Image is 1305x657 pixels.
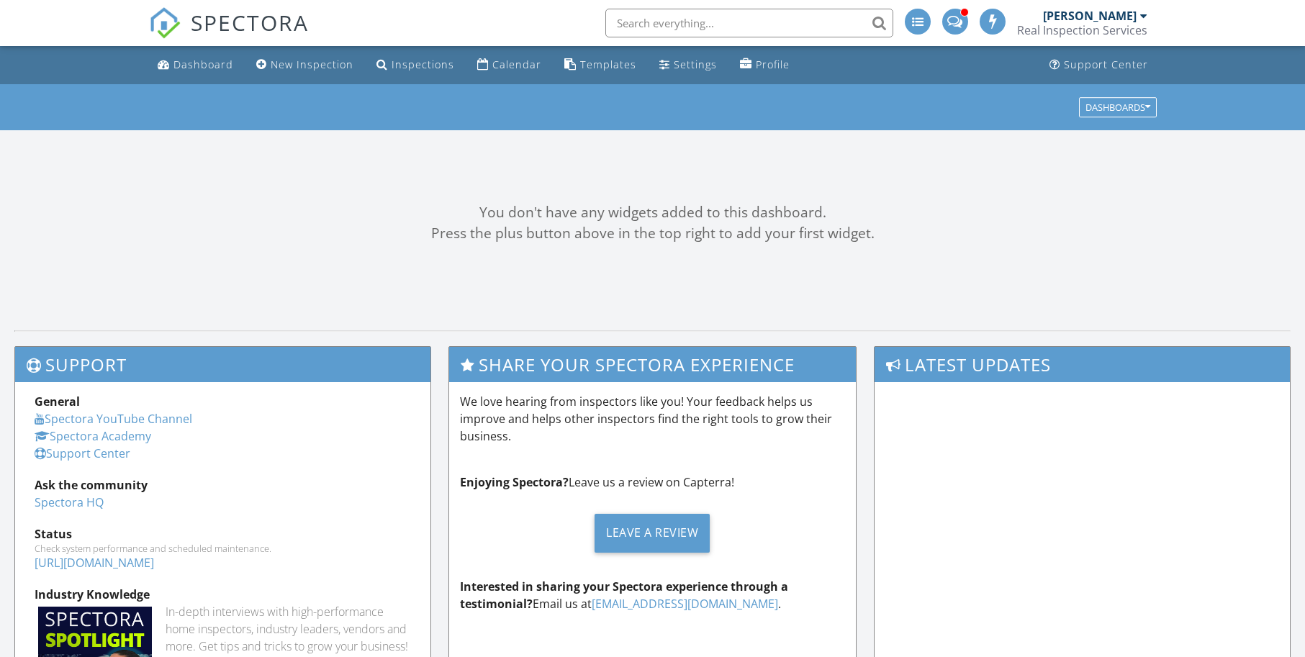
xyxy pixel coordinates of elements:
[449,347,856,382] h3: Share Your Spectora Experience
[191,7,309,37] span: SPECTORA
[166,603,411,655] div: In-depth interviews with high-performance home inspectors, industry leaders, vendors and more. Ge...
[605,9,893,37] input: Search everything...
[250,52,359,78] a: New Inspection
[492,58,541,71] div: Calendar
[14,223,1291,244] div: Press the plus button above in the top right to add your first widget.
[471,52,547,78] a: Calendar
[15,347,430,382] h3: Support
[35,428,151,444] a: Spectora Academy
[392,58,454,71] div: Inspections
[35,586,411,603] div: Industry Knowledge
[674,58,717,71] div: Settings
[35,476,411,494] div: Ask the community
[35,555,154,571] a: [URL][DOMAIN_NAME]
[1079,97,1157,117] button: Dashboards
[173,58,233,71] div: Dashboard
[149,7,181,39] img: The Best Home Inspection Software - Spectora
[35,494,104,510] a: Spectora HQ
[592,596,778,612] a: [EMAIL_ADDRESS][DOMAIN_NAME]
[1044,52,1154,78] a: Support Center
[875,347,1290,382] h3: Latest Updates
[1017,23,1147,37] div: Real Inspection Services
[595,514,710,553] div: Leave a Review
[149,19,309,50] a: SPECTORA
[460,474,569,490] strong: Enjoying Spectora?
[371,52,460,78] a: Inspections
[1064,58,1148,71] div: Support Center
[559,52,642,78] a: Templates
[654,52,723,78] a: Settings
[35,543,411,554] div: Check system performance and scheduled maintenance.
[580,58,636,71] div: Templates
[460,579,788,612] strong: Interested in sharing your Spectora experience through a testimonial?
[756,58,790,71] div: Profile
[460,393,845,445] p: We love hearing from inspectors like you! Your feedback helps us improve and helps other inspecto...
[35,445,130,461] a: Support Center
[460,474,845,491] p: Leave us a review on Capterra!
[460,502,845,563] a: Leave a Review
[35,394,80,409] strong: General
[271,58,353,71] div: New Inspection
[460,578,845,612] p: Email us at .
[1043,9,1137,23] div: [PERSON_NAME]
[14,202,1291,223] div: You don't have any widgets added to this dashboard.
[734,52,795,78] a: Profile
[1085,102,1150,112] div: Dashboards
[152,52,239,78] a: Dashboard
[35,411,192,427] a: Spectora YouTube Channel
[35,525,411,543] div: Status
